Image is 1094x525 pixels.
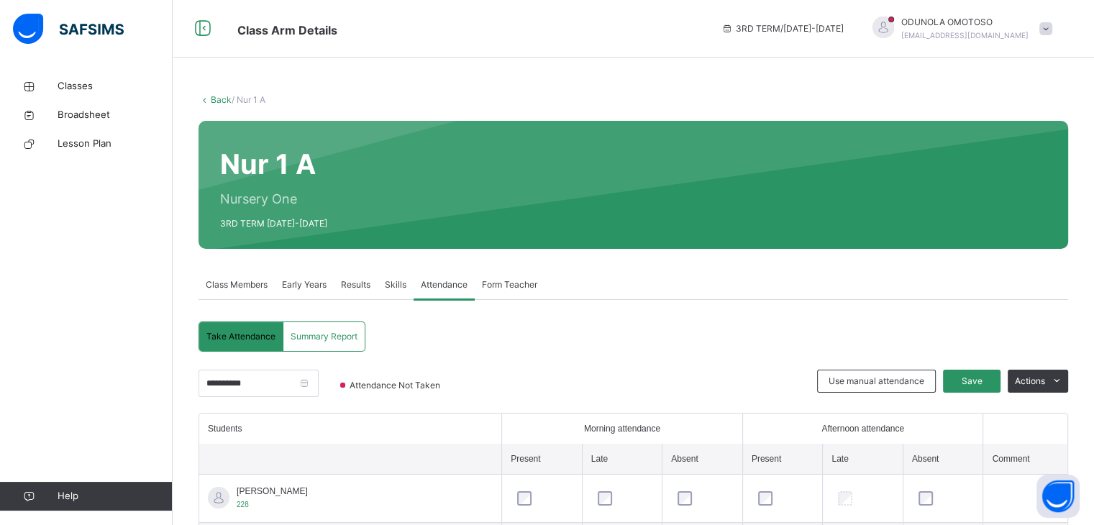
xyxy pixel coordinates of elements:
span: Afternoon attendance [821,422,904,435]
th: Late [823,444,903,475]
th: Students [199,414,502,444]
span: [EMAIL_ADDRESS][DOMAIN_NAME] [901,31,1029,40]
span: 228 [237,501,249,508]
span: Class Members [206,278,268,291]
span: Morning attendance [584,422,660,435]
span: [PERSON_NAME] [237,485,308,498]
th: Absent [903,444,983,475]
th: Absent [662,444,743,475]
span: Lesson Plan [58,137,173,151]
span: Results [341,278,370,291]
span: Form Teacher [482,278,537,291]
span: Class Arm Details [237,23,337,37]
span: Help [58,489,172,503]
span: Attendance [421,278,468,291]
div: ODUNOLAOMOTOSO [858,16,1059,42]
span: Early Years [282,278,327,291]
th: Comment [983,444,1067,475]
span: Attendance Not Taken [348,379,445,392]
span: Take Attendance [206,330,275,343]
span: Broadsheet [58,108,173,122]
span: / Nur 1 A [232,94,265,105]
th: Present [502,444,583,475]
th: Late [582,444,662,475]
button: Open asap [1036,475,1080,518]
span: Actions [1015,375,1045,388]
span: session/term information [721,22,844,35]
span: Use manual attendance [829,375,924,388]
a: Back [211,94,232,105]
img: safsims [13,14,124,44]
span: Classes [58,79,173,93]
th: Present [742,444,823,475]
span: Save [954,375,990,388]
span: ODUNOLA OMOTOSO [901,16,1029,29]
span: Skills [385,278,406,291]
span: Summary Report [291,330,357,343]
